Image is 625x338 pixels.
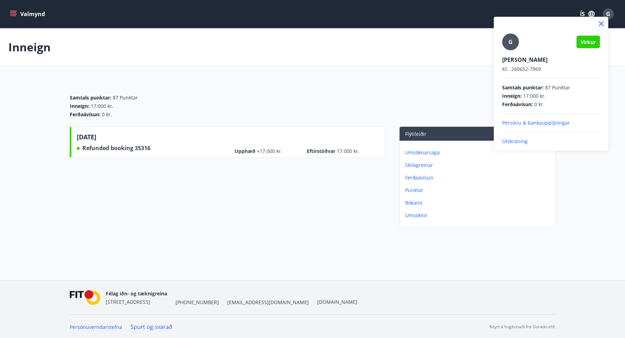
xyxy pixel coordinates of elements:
[523,93,546,100] span: 17.000 kr.
[545,84,570,91] span: 87 Punktar
[502,56,600,64] p: [PERSON_NAME]
[502,119,600,126] p: Persónu & bankaupplýsingar
[534,101,544,108] span: 0 kr.
[502,66,508,72] span: Kt.
[502,138,600,145] p: Útskráning
[502,101,533,108] span: Ferðaávísun :
[502,84,544,91] span: Samtals punktar :
[502,93,522,100] span: Inneign :
[502,66,600,73] p: 260652-7969
[581,39,596,45] span: Virkur
[508,38,513,46] span: G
